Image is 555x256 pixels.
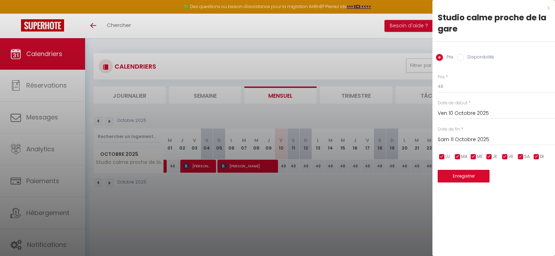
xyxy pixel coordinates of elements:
span: MA [461,153,467,160]
span: SA [524,153,530,160]
div: x [432,4,550,12]
div: Studio calme proche de la gare [438,12,550,34]
span: JE [493,153,497,160]
span: ME [477,153,483,160]
span: VE [508,153,513,160]
label: Date de fin [438,126,460,133]
button: Enregistrer [438,170,490,182]
span: LU [445,153,450,160]
label: Date de début [438,100,467,106]
span: DI [540,153,544,160]
label: Prix [438,74,445,81]
label: Disponibilité [464,54,494,62]
label: Prix [443,54,453,62]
